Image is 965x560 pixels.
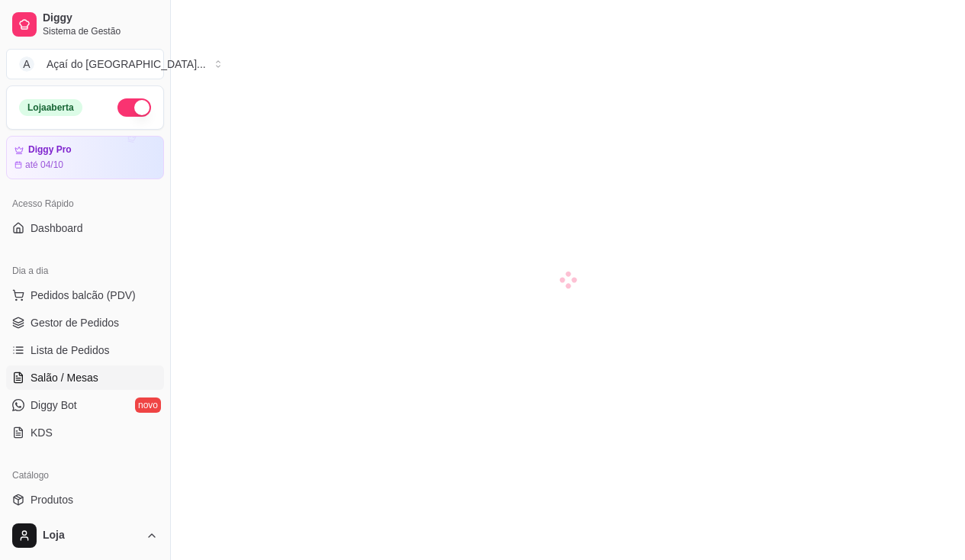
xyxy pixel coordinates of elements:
a: Produtos [6,488,164,512]
div: Catálogo [6,463,164,488]
button: Pedidos balcão (PDV) [6,283,164,307]
button: Loja [6,517,164,554]
span: Produtos [31,492,73,507]
span: Diggy [43,11,158,25]
article: até 04/10 [25,159,63,171]
span: KDS [31,425,53,440]
div: Dia a dia [6,259,164,283]
a: Lista de Pedidos [6,338,164,362]
button: Alterar Status [117,98,151,117]
a: KDS [6,420,164,445]
button: Select a team [6,49,164,79]
span: Diggy Bot [31,397,77,413]
span: A [19,56,34,72]
a: Dashboard [6,216,164,240]
a: Gestor de Pedidos [6,311,164,335]
span: Sistema de Gestão [43,25,158,37]
span: Loja [43,529,140,542]
article: Diggy Pro [28,144,72,156]
a: Diggy Proaté 04/10 [6,136,164,179]
span: Pedidos balcão (PDV) [31,288,136,303]
span: Gestor de Pedidos [31,315,119,330]
div: Açaí do [GEOGRAPHIC_DATA] ... [47,56,206,72]
div: Loja aberta [19,99,82,116]
a: Salão / Mesas [6,365,164,390]
div: Acesso Rápido [6,191,164,216]
a: Diggy Botnovo [6,393,164,417]
a: DiggySistema de Gestão [6,6,164,43]
span: Salão / Mesas [31,370,98,385]
span: Dashboard [31,220,83,236]
span: Lista de Pedidos [31,343,110,358]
